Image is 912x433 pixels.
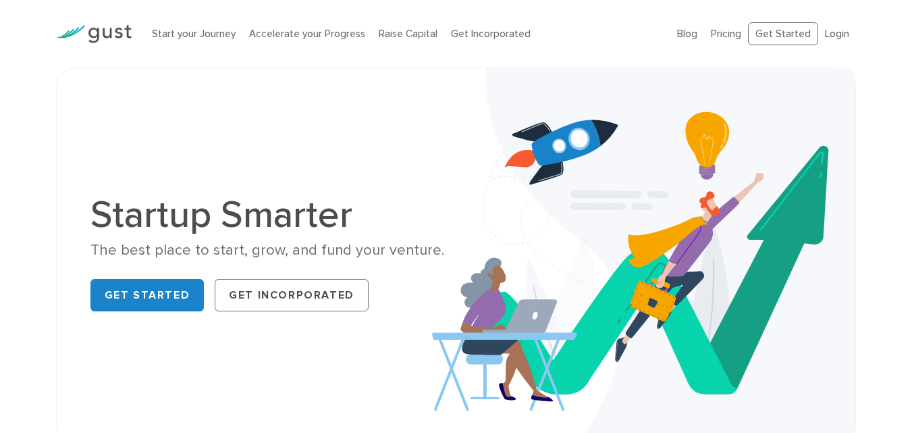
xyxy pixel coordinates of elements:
a: Pricing [711,28,741,40]
a: Get Started [748,22,818,46]
a: Login [825,28,849,40]
a: Get Incorporated [451,28,531,40]
div: The best place to start, grow, and fund your venture. [90,240,446,260]
a: Accelerate your Progress [249,28,365,40]
a: Raise Capital [379,28,437,40]
a: Blog [677,28,697,40]
a: Get Started [90,279,205,311]
a: Start your Journey [152,28,236,40]
h1: Startup Smarter [90,196,446,234]
a: Get Incorporated [215,279,369,311]
img: Gust Logo [56,25,132,43]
